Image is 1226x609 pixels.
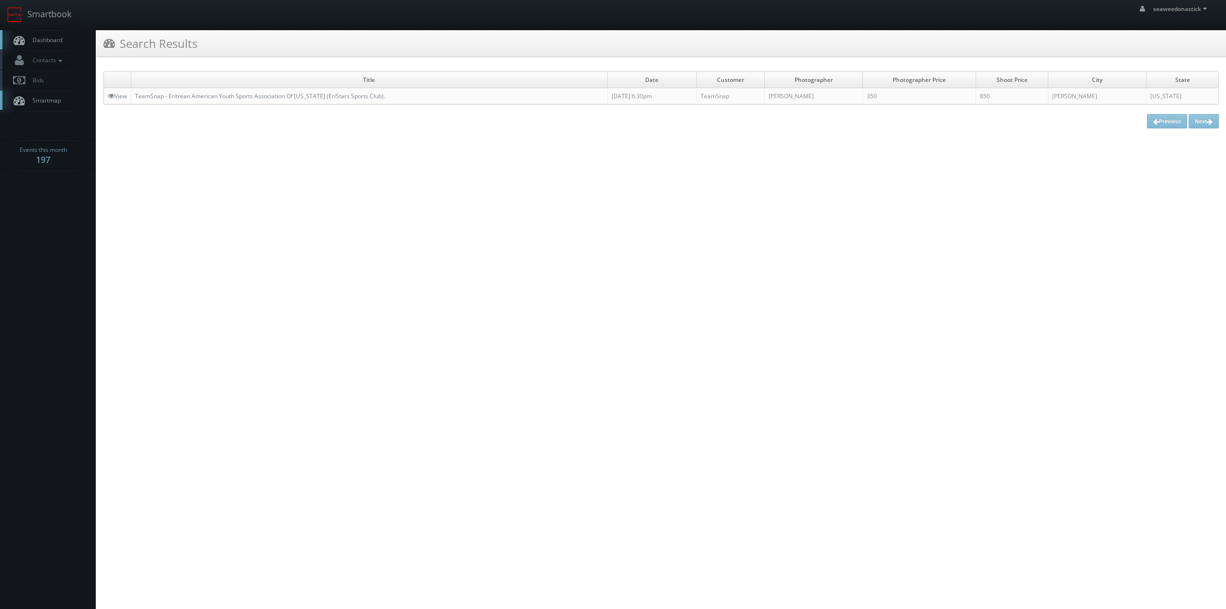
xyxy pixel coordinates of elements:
td: Photographer Price [863,72,976,88]
td: Title [131,72,608,88]
td: Customer [696,72,764,88]
td: [US_STATE] [1147,88,1218,104]
span: Smartmap [28,96,61,104]
a: View [108,92,127,100]
td: City [1048,72,1147,88]
h3: Search Results [103,35,197,52]
span: Contacts [28,56,65,64]
span: seaweedonastick [1153,5,1210,13]
td: Date [607,72,696,88]
td: 850 [976,88,1048,104]
td: [PERSON_NAME] [1048,88,1147,104]
span: Bids [28,76,44,84]
span: Events this month [20,145,67,155]
td: Shoot Price [976,72,1048,88]
span: Dashboard [28,36,62,44]
td: [PERSON_NAME] [764,88,863,104]
td: State [1147,72,1218,88]
td: TeamSnap [696,88,764,104]
a: TeamSnap - Eritrean American Youth Sports Association Of [US_STATE] (EriStars Sports Club). [135,92,385,100]
td: 350 [863,88,976,104]
td: [DATE] 6:30pm [607,88,696,104]
td: Photographer [764,72,863,88]
strong: 197 [36,154,50,165]
img: smartbook-logo.png [7,7,23,23]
